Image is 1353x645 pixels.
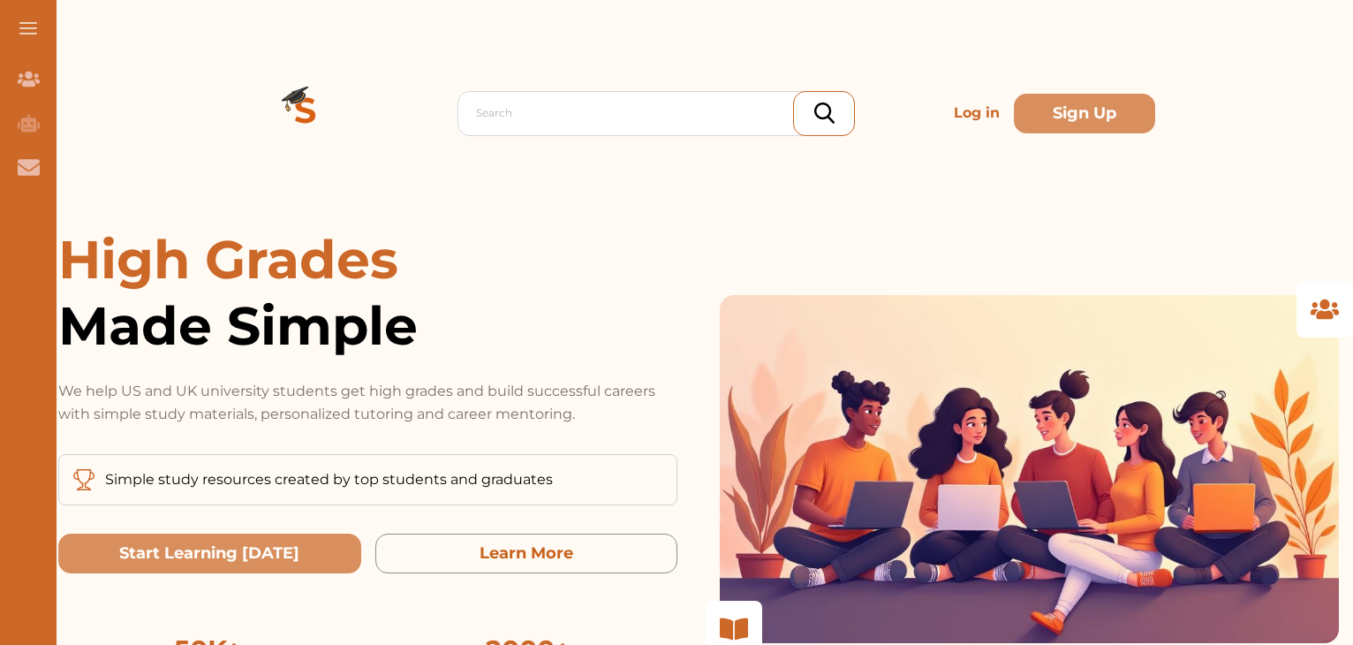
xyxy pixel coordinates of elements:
button: Learn More [375,534,678,573]
p: Simple study resources created by top students and graduates [105,469,553,490]
p: We help US and UK university students get high grades and build successful careers with simple st... [58,380,677,426]
p: Log in [947,95,1007,131]
span: Made Simple [58,292,677,359]
span: High Grades [58,227,398,292]
button: Start Learning Today [58,534,361,573]
img: search_icon [814,102,835,124]
button: Sign Up [1014,94,1155,133]
img: Logo [242,49,369,177]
